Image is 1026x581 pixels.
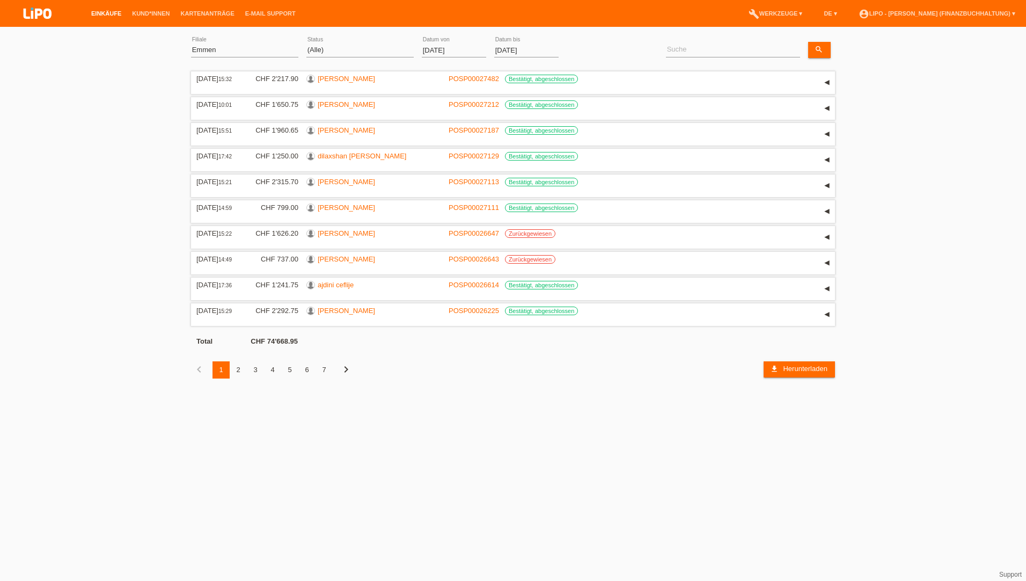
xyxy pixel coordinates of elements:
[853,10,1021,17] a: account_circleLIPO - [PERSON_NAME] (Finanzbuchhaltung) ▾
[819,229,835,245] div: auf-/zuklappen
[218,179,232,185] span: 15:21
[340,363,353,376] i: chevron_right
[783,365,827,373] span: Herunterladen
[281,361,298,379] div: 5
[316,361,333,379] div: 7
[449,255,499,263] a: POSP00026643
[808,42,831,58] a: search
[196,152,239,160] div: [DATE]
[819,75,835,91] div: auf-/zuklappen
[11,22,64,30] a: LIPO pay
[247,100,298,108] div: CHF 1'650.75
[247,307,298,315] div: CHF 2'292.75
[247,75,298,83] div: CHF 2'217.90
[818,10,842,17] a: DE ▾
[218,128,232,134] span: 15:51
[505,126,578,135] label: Bestätigt, abgeschlossen
[247,361,264,379] div: 3
[318,100,375,108] a: [PERSON_NAME]
[505,152,578,161] label: Bestätigt, abgeschlossen
[449,281,499,289] a: POSP00026614
[318,204,375,212] a: [PERSON_NAME]
[505,229,555,238] label: Zurückgewiesen
[505,204,578,212] label: Bestätigt, abgeschlossen
[764,361,835,377] a: download Herunterladen
[218,257,232,263] span: 14:49
[318,229,375,237] a: [PERSON_NAME]
[505,255,555,264] label: Zurückgewiesen
[819,307,835,323] div: auf-/zuklappen
[196,281,239,289] div: [DATE]
[230,361,247,379] div: 2
[247,152,298,160] div: CHF 1'250.00
[318,152,406,160] a: dilaxshan [PERSON_NAME]
[505,307,578,315] label: Bestätigt, abgeschlossen
[218,154,232,159] span: 17:42
[247,229,298,237] div: CHF 1'626.20
[247,178,298,186] div: CHF 2'315.70
[318,75,375,83] a: [PERSON_NAME]
[196,204,239,212] div: [DATE]
[819,204,835,220] div: auf-/zuklappen
[240,10,301,17] a: E-Mail Support
[247,281,298,289] div: CHF 1'241.75
[318,126,375,134] a: [PERSON_NAME]
[449,307,499,315] a: POSP00026225
[999,571,1022,578] a: Support
[449,178,499,186] a: POSP00027113
[247,204,298,212] div: CHF 799.00
[859,9,869,19] i: account_circle
[218,205,232,211] span: 14:59
[196,337,212,345] b: Total
[196,307,239,315] div: [DATE]
[770,365,779,373] i: download
[749,9,759,19] i: build
[218,308,232,314] span: 15:29
[196,229,239,237] div: [DATE]
[175,10,240,17] a: Kartenanträge
[815,45,823,54] i: search
[196,126,239,134] div: [DATE]
[298,361,316,379] div: 6
[218,282,232,288] span: 17:36
[247,126,298,134] div: CHF 1'960.65
[819,281,835,297] div: auf-/zuklappen
[449,204,499,212] a: POSP00027111
[318,307,375,315] a: [PERSON_NAME]
[505,281,578,289] label: Bestätigt, abgeschlossen
[218,76,232,82] span: 15:32
[819,100,835,117] div: auf-/zuklappen
[819,152,835,168] div: auf-/zuklappen
[196,178,239,186] div: [DATE]
[449,75,499,83] a: POSP00027482
[196,255,239,263] div: [DATE]
[264,361,281,379] div: 4
[449,100,499,108] a: POSP00027212
[318,178,375,186] a: [PERSON_NAME]
[819,126,835,142] div: auf-/zuklappen
[127,10,175,17] a: Kund*innen
[505,178,578,186] label: Bestätigt, abgeschlossen
[819,255,835,271] div: auf-/zuklappen
[743,10,808,17] a: buildWerkzeuge ▾
[196,100,239,108] div: [DATE]
[819,178,835,194] div: auf-/zuklappen
[505,75,578,83] label: Bestätigt, abgeschlossen
[212,361,230,379] div: 1
[86,10,127,17] a: Einkäufe
[193,363,206,376] i: chevron_left
[247,255,298,263] div: CHF 737.00
[449,229,499,237] a: POSP00026647
[251,337,298,345] b: CHF 74'668.95
[318,255,375,263] a: [PERSON_NAME]
[449,126,499,134] a: POSP00027187
[218,231,232,237] span: 15:22
[318,281,354,289] a: ajdini ceflije
[505,100,578,109] label: Bestätigt, abgeschlossen
[218,102,232,108] span: 10:01
[449,152,499,160] a: POSP00027129
[196,75,239,83] div: [DATE]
